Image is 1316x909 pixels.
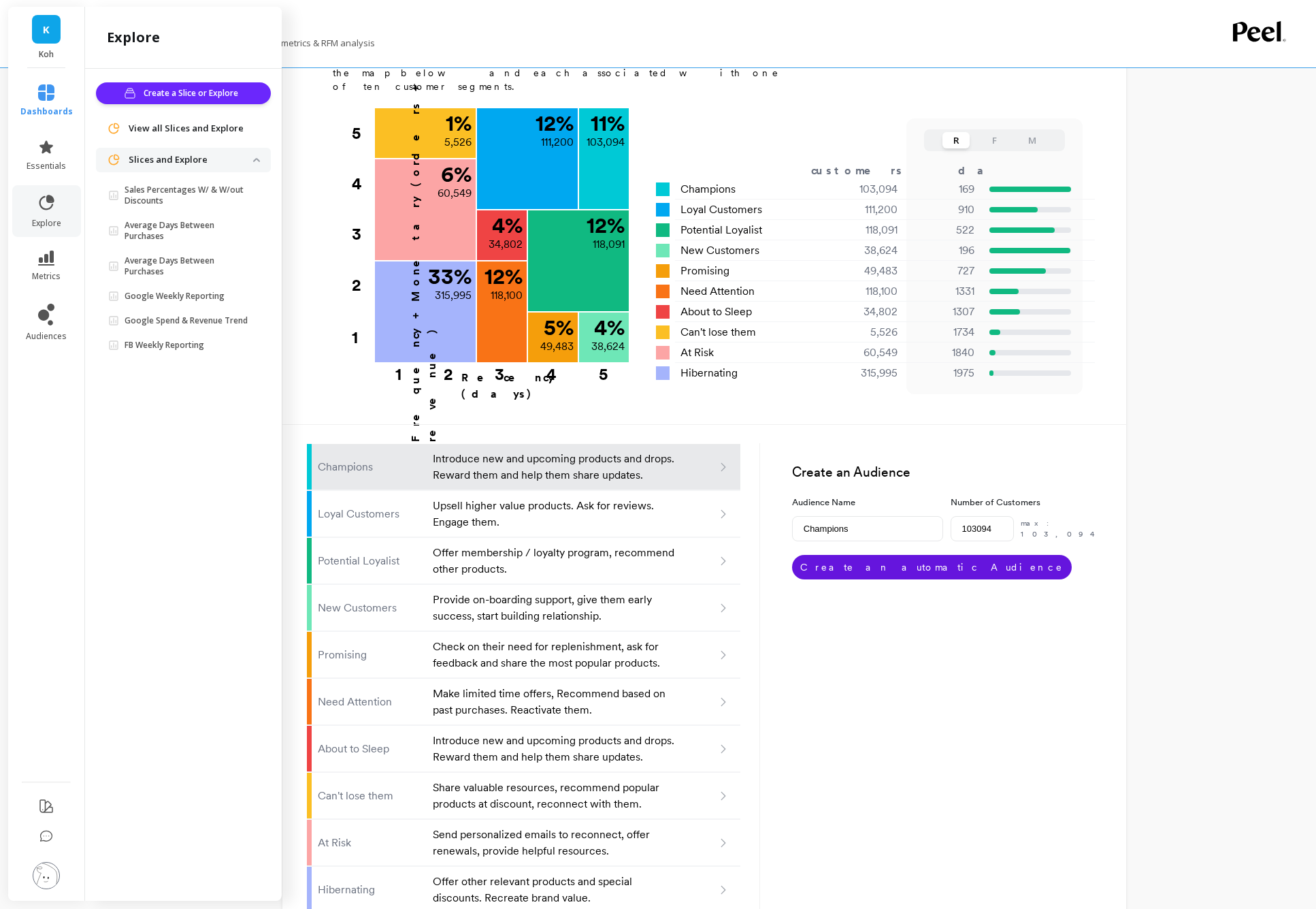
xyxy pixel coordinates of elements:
[915,181,974,197] p: 169
[318,741,425,757] p: About to Sleep
[680,242,759,259] span: New Customers
[594,317,625,338] p: 4 %
[433,498,677,530] p: Upsell higher value products. Ask for reviews. Engage them.
[489,236,523,253] p: 34,802
[540,338,574,355] p: 49,483
[43,22,50,37] span: K
[408,31,440,442] p: Frequency + Monetary (orders + revenue)
[817,365,915,381] div: 315,995
[125,255,253,277] p: Average Days Between Purchases
[125,315,248,326] p: Google Spend & Revenue Trend
[680,283,755,300] span: Need Attention
[352,108,374,159] div: 5
[318,647,425,663] p: Promising
[544,317,574,338] p: 5 %
[433,592,677,624] p: Provide on-boarding support, give them early success, start building relationship.
[792,555,1072,579] button: Create an automatic Audience
[680,324,756,340] span: Can't lose them
[942,132,970,148] button: R
[33,862,60,889] img: profile picture
[474,364,525,377] div: 3
[817,242,915,259] div: 38,624
[915,263,974,279] p: 727
[680,222,762,238] span: Potential Loyalist
[915,283,974,300] p: 1331
[433,639,677,671] p: Check on their need for replenishment, ask for feedback and share the most popular products.
[318,600,425,616] p: New Customers
[125,185,253,206] p: Sales Percentages W/ & W/out Discounts
[318,788,425,804] p: Can't lose them
[107,153,120,167] img: navigation item icon
[433,733,677,765] p: Introduce new and upcoming products and drops. Reward them and help them share updates.
[492,214,523,236] p: 4 %
[428,266,472,287] p: 33 %
[352,260,374,310] div: 2
[591,112,625,134] p: 11 %
[817,263,915,279] div: 49,483
[318,553,425,569] p: Potential Loyalist
[680,181,736,197] span: Champions
[817,283,915,300] div: 118,100
[107,122,120,135] img: navigation item icon
[680,202,762,218] span: Loyal Customers
[951,516,1014,541] input: e.g. 500
[32,271,61,282] span: metrics
[680,263,729,279] span: Promising
[1019,132,1046,148] button: M
[101,311,271,330] a: Google Spend & Revenue Trend
[352,209,374,259] div: 3
[27,161,66,172] span: essentials
[96,82,271,104] button: Create a Slice or Explore
[951,496,1102,509] label: Number of Customers
[792,463,1102,483] h3: Create an Audience
[680,365,738,381] span: Hibernating
[318,835,425,851] p: At Risk
[433,451,677,483] p: Introduce new and upcoming products and drops. Reward them and help them share updates.
[817,181,915,197] div: 103,094
[32,218,61,229] span: explore
[915,345,974,361] p: 1840
[318,882,425,898] p: Hibernating
[125,340,204,351] p: FB Weekly Reporting
[1021,517,1102,540] p: max: 103,094
[817,202,915,218] div: 111,200
[958,163,1014,179] div: days
[817,324,915,340] div: 5,526
[817,345,915,361] div: 60,549
[22,49,71,60] p: Koh
[817,304,915,320] div: 34,802
[423,364,474,377] div: 2
[125,291,225,302] p: Google Weekly Reporting
[593,236,625,253] p: 118,091
[536,112,574,134] p: 12 %
[318,694,425,710] p: Need Attention
[370,364,427,377] div: 1
[915,365,974,381] p: 1975
[125,220,253,242] p: Average Days Between Purchases
[915,202,974,218] p: 910
[915,324,974,340] p: 1734
[318,459,425,475] p: Champions
[433,827,677,859] p: Send personalized emails to reconnect, offer renewals, provide helpful resources.
[587,214,625,236] p: 12 %
[525,364,578,377] div: 4
[981,132,1008,148] button: F
[352,159,374,209] div: 4
[792,496,943,509] label: Audience Name
[253,158,260,162] img: down caret icon
[144,86,242,100] span: Create a Slice or Explore
[591,338,625,355] p: 38,624
[129,122,244,135] span: View all Slices and Explore
[578,364,629,377] div: 5
[915,304,974,320] p: 1307
[101,216,271,246] a: Average Days Between Purchases
[101,251,271,281] a: Average Days Between Purchases
[433,874,677,906] p: Offer other relevant products and special discounts. Recreate brand value.
[461,370,629,402] p: Recency (days)
[541,134,574,150] p: 111,200
[101,180,271,210] a: Sales Percentages w/ & w/out Discounts
[433,686,677,718] p: Make limited time offers, Recommend based on past purchases. Reactivate them.
[915,222,974,238] p: 522
[444,134,472,150] p: 5,526
[438,185,472,202] p: 60,549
